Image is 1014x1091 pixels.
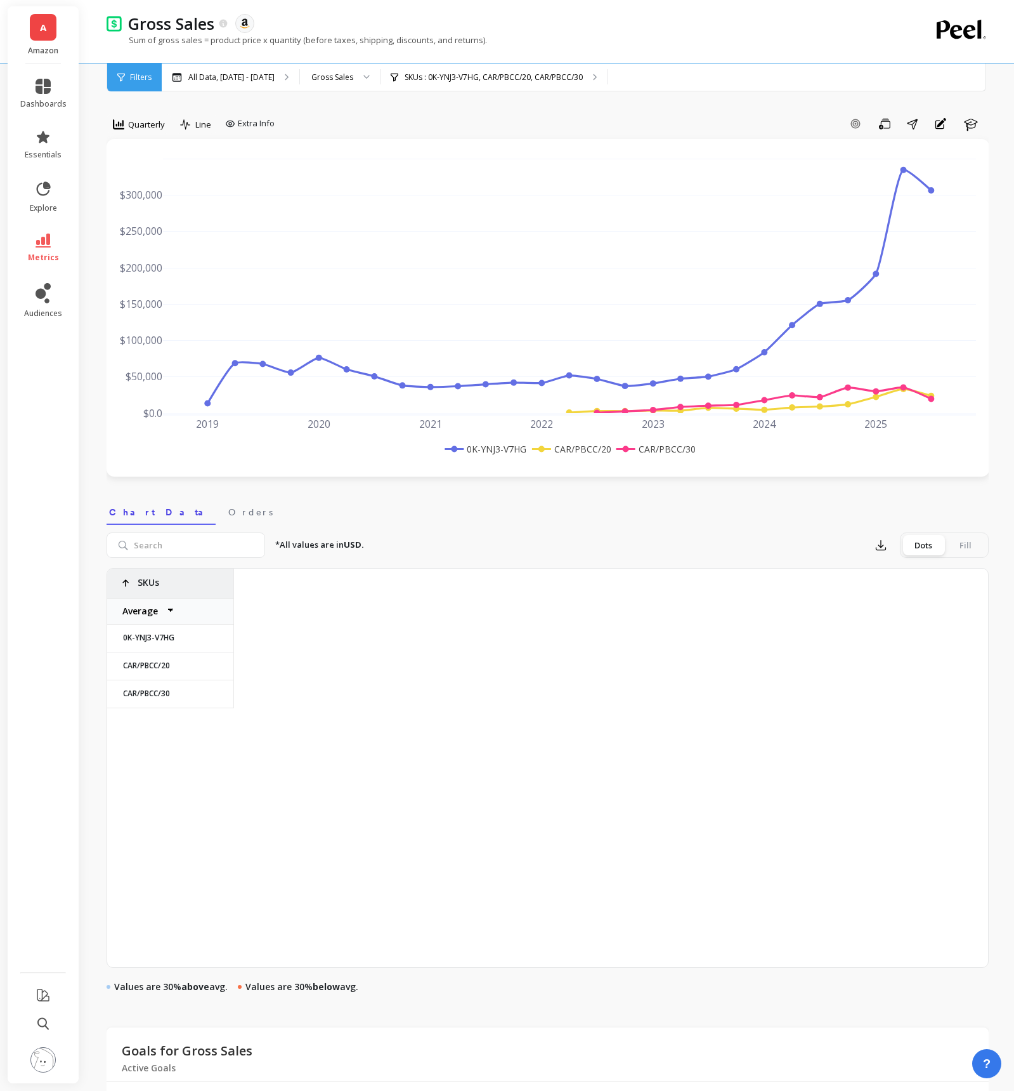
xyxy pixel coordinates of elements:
p: CAR/PBCC/30 [115,689,226,699]
span: essentials [25,150,62,160]
span: Quarterly [128,119,165,131]
img: api.amazon.svg [239,18,250,29]
p: SKUs : 0K-YNJ3-V7HG, CAR/PBCC/20, CAR/PBCC/30 [405,72,583,83]
p: Sum of gross sales = product price x quantity (before taxes, shipping, discounts, and returns). [107,34,487,46]
span: Chart Data [109,506,213,519]
span: Extra Info [238,117,275,130]
span: metrics [28,253,59,263]
p: Values are 30% avg. [245,981,358,993]
p: All Data, [DATE] - [DATE] [188,72,275,83]
nav: Tabs [107,496,989,525]
p: SKUs [138,569,159,589]
p: CAR/PBCC/20 [115,661,226,671]
button: ? [972,1049,1001,1078]
img: header icon [107,15,122,31]
p: 0K-YNJ3-V7HG [115,633,226,643]
p: Goals for Gross Sales [122,1040,252,1062]
strong: above [181,981,209,993]
p: Values are 30% avg. [114,981,228,993]
span: Filters [130,72,152,83]
div: Fill [944,535,986,555]
span: A [40,20,46,35]
span: ? [983,1055,991,1073]
p: *All values are in [275,539,364,552]
p: Gross Sales [128,13,214,34]
div: Gross Sales [311,71,353,83]
strong: USD. [344,539,364,550]
span: dashboards [20,99,67,109]
div: Dots [902,535,944,555]
strong: below [313,981,340,993]
p: Active Goals [122,1062,252,1074]
img: profile picture [30,1047,56,1073]
span: Line [195,119,211,131]
span: explore [30,203,57,213]
p: Amazon [20,46,67,56]
span: audiences [24,308,62,319]
input: Search [107,532,265,558]
span: Orders [228,506,273,519]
